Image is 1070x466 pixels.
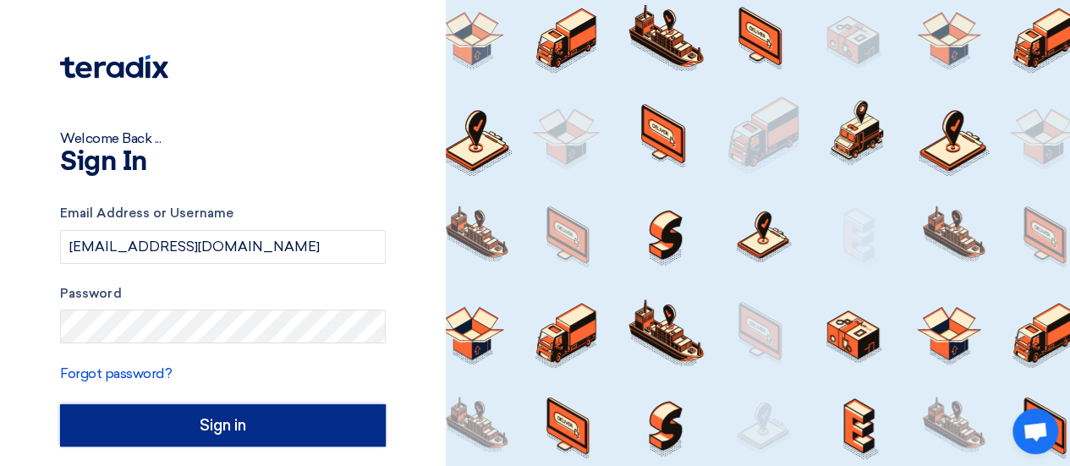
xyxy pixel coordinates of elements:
a: Forgot password? [60,365,172,381]
input: Enter your business email or username [60,230,386,264]
label: Password [60,284,386,304]
div: Welcome Back ... [60,129,386,149]
img: Teradix logo [60,55,168,79]
div: Open chat [1012,408,1058,454]
label: Email Address or Username [60,204,386,223]
input: Sign in [60,404,386,447]
h1: Sign In [60,149,386,176]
